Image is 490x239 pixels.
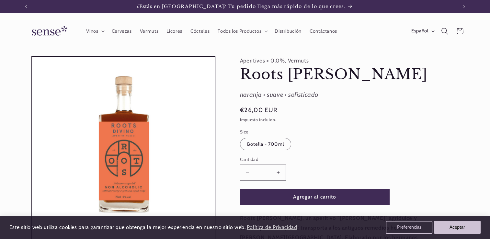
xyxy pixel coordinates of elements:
[24,22,73,40] img: Sense
[82,24,108,38] summary: Vinos
[240,106,278,115] span: €26,00 EUR
[140,28,158,34] span: Vermuts
[186,24,213,38] a: Cócteles
[310,28,337,34] span: Contáctanos
[190,28,210,34] span: Cócteles
[240,89,444,101] div: naranja • suave • sofisticado
[214,24,271,38] summary: Todos los Productos
[240,138,291,150] label: Botella - 700ml
[136,24,163,38] a: Vermuts
[305,24,341,38] a: Contáctanos
[275,28,302,34] span: Distribución
[21,19,75,43] a: Sense
[407,25,437,38] button: Español
[240,65,444,84] h1: Roots [PERSON_NAME]
[271,24,306,38] a: Distribución
[386,221,432,234] button: Preferencias
[434,221,481,234] button: Aceptar
[137,4,346,9] span: ¿Estás en [GEOGRAPHIC_DATA]? Tu pedido llega más rápido de lo que crees.
[112,28,132,34] span: Cervezas
[86,28,98,34] span: Vinos
[245,222,298,233] a: Política de Privacidad (opens in a new tab)
[411,28,428,35] span: Español
[240,129,249,135] legend: Size
[163,24,187,38] a: Licores
[108,24,136,38] a: Cervezas
[240,156,390,163] label: Cantidad
[240,117,444,123] div: Impuesto incluido.
[438,24,452,39] summary: Búsqueda
[218,28,261,34] span: Todos los Productos
[166,28,182,34] span: Licores
[240,189,390,205] button: Agregar al carrito
[9,224,246,230] span: Este sitio web utiliza cookies para garantizar que obtenga la mejor experiencia en nuestro sitio ...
